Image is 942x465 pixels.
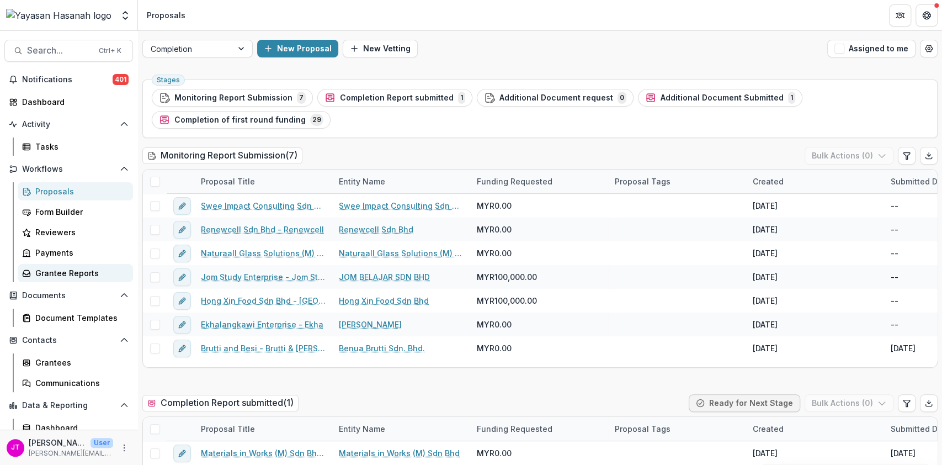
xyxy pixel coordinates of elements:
div: -- [891,271,898,283]
a: Renewcell Sdn Bhd - Renewcell [201,224,324,235]
button: Additional Document Submitted1 [638,89,802,107]
span: Stages [157,76,180,84]
a: Proposals [18,182,133,200]
nav: breadcrumb [142,7,190,23]
div: Created [746,176,790,187]
span: Additional Document Submitted [661,93,784,103]
button: Additional Document request0 [477,89,634,107]
button: edit [173,221,191,239]
div: Ctrl + K [97,45,124,57]
a: Dashboard [4,93,133,111]
button: Open Activity [4,115,133,133]
span: MYR0.00 [477,447,512,459]
span: Monitoring Report Submission [174,93,292,103]
div: [DATE] [753,224,778,235]
a: Benua Brutti Sdn. Bhd. [339,342,425,354]
span: MYR0.00 [477,200,512,212]
a: Dashboard [18,419,133,437]
button: Bulk Actions (0) [805,394,893,412]
div: [DATE] [753,271,778,283]
div: -- [891,247,898,259]
span: MYR0.00 [477,319,512,330]
button: Open Contacts [4,331,133,349]
a: Materials in Works (M) Sdn Bhd [339,447,460,459]
button: Edit table settings [898,394,916,412]
a: Reviewers [18,223,133,241]
div: Created [746,417,884,441]
div: Proposal Tags [608,417,746,441]
div: Created [746,170,884,193]
div: Grantees [35,357,124,368]
div: Entity Name [332,170,470,193]
span: Workflows [22,165,115,174]
div: Tasks [35,141,124,152]
span: Documents [22,291,115,300]
div: Dashboard [22,96,124,108]
div: Funding Requested [470,423,559,435]
div: Funding Requested [470,417,608,441]
a: Tasks [18,138,133,156]
button: edit [173,245,191,262]
div: Grantee Reports [35,267,124,279]
button: edit [173,197,191,215]
button: Export table data [920,394,938,412]
div: Entity Name [332,423,392,435]
div: Proposal Title [194,417,332,441]
a: Hong Xin Food Sdn Bhd - [GEOGRAPHIC_DATA] [201,295,326,307]
button: edit [173,292,191,310]
button: Get Help [916,4,938,27]
span: Activity [22,120,115,129]
div: Proposals [35,186,124,197]
button: Open Workflows [4,160,133,178]
h2: Monitoring Report Submission ( 7 ) [142,147,302,163]
p: [PERSON_NAME][EMAIL_ADDRESS][DOMAIN_NAME] [29,448,113,458]
div: Entity Name [332,417,470,441]
a: Form Builder [18,203,133,221]
a: Naturaall Glass Solutions (M) Sdn Bhd [339,247,464,259]
span: 7 [297,92,306,104]
div: Proposals [147,9,185,21]
div: Entity Name [332,176,392,187]
a: Renewcell Sdn Bhd [339,224,413,235]
div: Proposal Title [194,170,332,193]
div: Funding Requested [470,176,559,187]
button: Search... [4,40,133,62]
button: Ready for Next Stage [689,394,800,412]
a: Document Templates [18,309,133,327]
div: Form Builder [35,206,124,218]
span: Notifications [22,75,113,84]
div: [DATE] [753,319,778,330]
button: More [118,441,131,455]
div: [DATE] [891,342,916,354]
button: Open entity switcher [118,4,133,27]
span: 29 [310,114,323,126]
button: Open Documents [4,287,133,304]
p: User [91,438,113,448]
span: MYR0.00 [477,247,512,259]
span: Additional Document request [499,93,613,103]
span: 401 [113,74,129,85]
div: Proposal Title [194,423,262,435]
div: Funding Requested [470,170,608,193]
div: Communications [35,377,124,389]
div: Proposal Tags [608,170,746,193]
p: [PERSON_NAME] [29,437,86,448]
div: [DATE] [753,342,778,354]
span: MYR0.00 [477,342,512,354]
a: Materials in Works (M) Sdn Bhd - Material in Works [201,447,326,459]
button: edit [173,445,191,462]
a: Jom Study Enterprise - Jom Study [201,271,326,283]
span: MYR100,000.00 [477,271,537,283]
img: Yayasan Hasanah logo [6,9,111,22]
div: [DATE] [753,295,778,307]
div: [DATE] [753,200,778,212]
div: [DATE] [753,247,778,259]
span: Completion of first round funding [174,115,306,125]
a: Naturaall Glass Solutions (M) Sdn Bhd - Naturaall [201,247,326,259]
span: Search... [27,45,92,56]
